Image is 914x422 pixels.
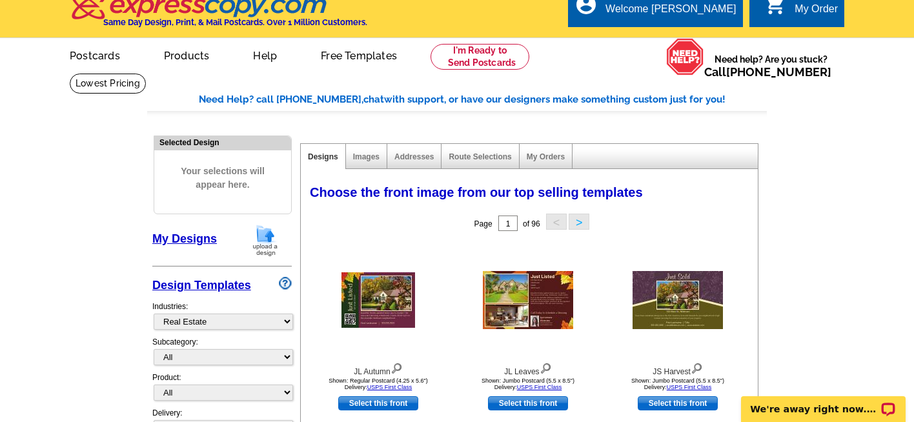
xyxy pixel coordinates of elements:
img: view design details [391,360,403,374]
img: JL Leaves [483,271,573,329]
img: JL Autumn [341,272,415,328]
a: Route Selections [449,152,511,161]
span: Your selections will appear here. [164,152,281,205]
div: Selected Design [154,136,291,148]
div: Shown: Jumbo Postcard (5.5 x 8.5") Delivery: [457,377,599,390]
a: USPS First Class [367,384,412,390]
h4: Same Day Design, Print, & Mail Postcards. Over 1 Million Customers. [103,17,367,27]
a: use this design [488,396,568,410]
div: JL Leaves [457,360,599,377]
div: Need Help? call [PHONE_NUMBER], with support, or have our designers make something custom just fo... [199,92,767,107]
a: Postcards [49,39,141,70]
div: My Order [795,3,838,21]
a: Images [353,152,380,161]
a: USPS First Class [667,384,712,390]
div: Shown: Jumbo Postcard (5.5 x 8.5") Delivery: [607,377,749,390]
div: JS Harvest [607,360,749,377]
a: Designs [308,152,338,161]
a: use this design [338,396,418,410]
span: Choose the front image from our top selling templates [310,185,643,199]
a: My Designs [152,232,217,245]
span: of 96 [523,219,540,228]
a: shopping_cart My Order [764,1,838,17]
span: Page [474,219,493,228]
img: upload-design [249,224,282,257]
button: > [569,214,589,230]
a: Products [143,39,230,70]
iframe: LiveChat chat widget [733,381,914,422]
div: Shown: Regular Postcard (4.25 x 5.6") Delivery: [307,377,449,390]
div: JL Autumn [307,360,449,377]
a: Same Day Design, Print, & Mail Postcards. Over 1 Million Customers. [70,3,367,27]
div: Industries: [152,294,292,336]
img: view design details [540,360,552,374]
a: Addresses [394,152,434,161]
a: use this design [638,396,718,410]
div: Subcategory: [152,336,292,372]
span: Need help? Are you stuck? [704,53,838,79]
img: help [666,38,704,75]
a: USPS First Class [517,384,562,390]
a: Design Templates [152,279,251,292]
img: JS Harvest [633,271,723,329]
a: My Orders [527,152,565,161]
button: < [546,214,567,230]
a: Free Templates [300,39,418,70]
span: Call [704,65,831,79]
a: Help [232,39,298,70]
img: design-wizard-help-icon.png [279,277,292,290]
a: [PHONE_NUMBER] [726,65,831,79]
div: Product: [152,372,292,407]
img: view design details [691,360,703,374]
div: Welcome [PERSON_NAME] [605,3,736,21]
span: chat [363,94,384,105]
